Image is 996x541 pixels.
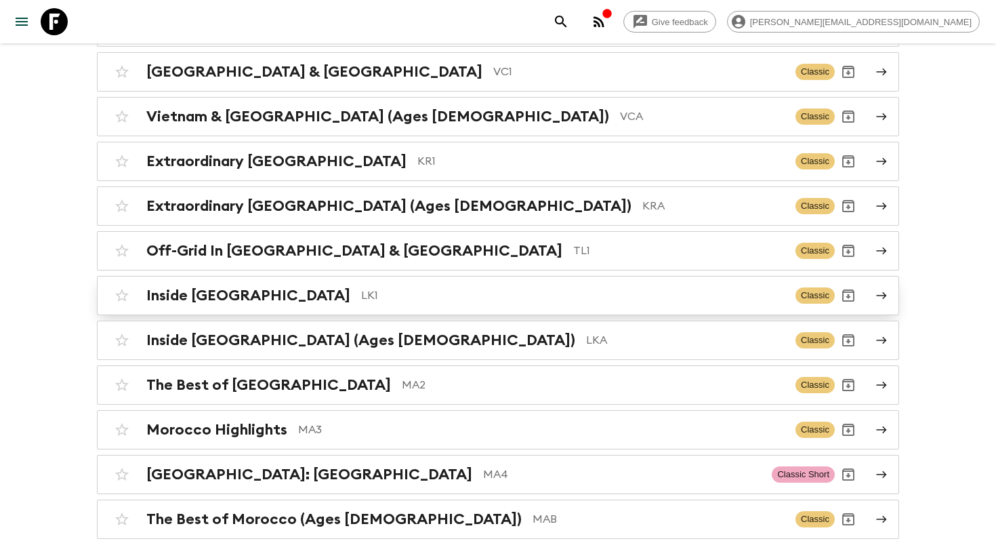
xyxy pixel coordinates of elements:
[644,17,715,27] span: Give feedback
[97,500,899,539] a: The Best of Morocco (Ages [DEMOGRAPHIC_DATA])MABClassicArchive
[146,466,472,483] h2: [GEOGRAPHIC_DATA]: [GEOGRAPHIC_DATA]
[146,510,522,528] h2: The Best of Morocco (Ages [DEMOGRAPHIC_DATA])
[835,237,862,264] button: Archive
[146,197,631,215] h2: Extraordinary [GEOGRAPHIC_DATA] (Ages [DEMOGRAPHIC_DATA])
[8,8,35,35] button: menu
[298,422,785,438] p: MA3
[533,511,785,527] p: MAB
[97,410,899,449] a: Morocco HighlightsMA3ClassicArchive
[795,422,835,438] span: Classic
[795,153,835,169] span: Classic
[795,198,835,214] span: Classic
[795,511,835,527] span: Classic
[573,243,785,259] p: TL1
[97,97,899,136] a: Vietnam & [GEOGRAPHIC_DATA] (Ages [DEMOGRAPHIC_DATA])VCAClassicArchive
[97,52,899,92] a: [GEOGRAPHIC_DATA] & [GEOGRAPHIC_DATA]VC1ClassicArchive
[835,416,862,443] button: Archive
[835,461,862,488] button: Archive
[146,287,350,304] h2: Inside [GEOGRAPHIC_DATA]
[835,506,862,533] button: Archive
[97,231,899,270] a: Off-Grid In [GEOGRAPHIC_DATA] & [GEOGRAPHIC_DATA]TL1ClassicArchive
[835,372,862,399] button: Archive
[146,376,391,394] h2: The Best of [GEOGRAPHIC_DATA]
[835,103,862,130] button: Archive
[97,321,899,360] a: Inside [GEOGRAPHIC_DATA] (Ages [DEMOGRAPHIC_DATA])LKAClassicArchive
[835,148,862,175] button: Archive
[727,11,980,33] div: [PERSON_NAME][EMAIL_ADDRESS][DOMAIN_NAME]
[642,198,785,214] p: KRA
[146,153,407,170] h2: Extraordinary [GEOGRAPHIC_DATA]
[743,17,979,27] span: [PERSON_NAME][EMAIL_ADDRESS][DOMAIN_NAME]
[146,332,575,349] h2: Inside [GEOGRAPHIC_DATA] (Ages [DEMOGRAPHIC_DATA])
[620,108,785,125] p: VCA
[97,365,899,405] a: The Best of [GEOGRAPHIC_DATA]MA2ClassicArchive
[97,276,899,315] a: Inside [GEOGRAPHIC_DATA]LK1ClassicArchive
[97,186,899,226] a: Extraordinary [GEOGRAPHIC_DATA] (Ages [DEMOGRAPHIC_DATA])KRAClassicArchive
[146,63,482,81] h2: [GEOGRAPHIC_DATA] & [GEOGRAPHIC_DATA]
[795,287,835,304] span: Classic
[483,466,761,483] p: MA4
[547,8,575,35] button: search adventures
[795,377,835,393] span: Classic
[361,287,785,304] p: LK1
[795,108,835,125] span: Classic
[97,142,899,181] a: Extraordinary [GEOGRAPHIC_DATA]KR1ClassicArchive
[417,153,785,169] p: KR1
[835,58,862,85] button: Archive
[835,193,862,220] button: Archive
[97,455,899,494] a: [GEOGRAPHIC_DATA]: [GEOGRAPHIC_DATA]MA4Classic ShortArchive
[795,332,835,348] span: Classic
[146,242,562,260] h2: Off-Grid In [GEOGRAPHIC_DATA] & [GEOGRAPHIC_DATA]
[146,108,609,125] h2: Vietnam & [GEOGRAPHIC_DATA] (Ages [DEMOGRAPHIC_DATA])
[586,332,785,348] p: LKA
[835,327,862,354] button: Archive
[835,282,862,309] button: Archive
[623,11,716,33] a: Give feedback
[772,466,835,483] span: Classic Short
[795,243,835,259] span: Classic
[146,421,287,439] h2: Morocco Highlights
[493,64,785,80] p: VC1
[795,64,835,80] span: Classic
[402,377,785,393] p: MA2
